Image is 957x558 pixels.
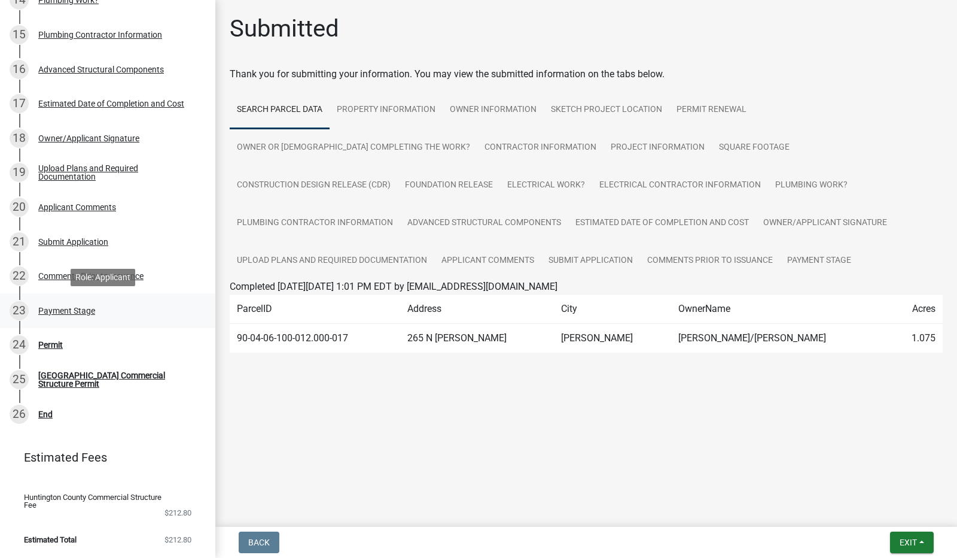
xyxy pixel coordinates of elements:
[768,166,855,205] a: Plumbing Work?
[500,166,592,205] a: Electrical Work?
[544,91,669,129] a: Sketch Project Location
[230,67,943,81] div: Thank you for submitting your information. You may view the submitted information on the tabs below.
[891,295,943,324] td: Acres
[10,94,29,113] div: 17
[10,129,29,148] div: 18
[230,324,400,353] td: 90-04-06-100-012.000-017
[38,203,116,211] div: Applicant Comments
[10,301,29,320] div: 23
[239,532,279,553] button: Back
[38,238,108,246] div: Submit Application
[330,91,443,129] a: Property Information
[230,166,398,205] a: Construction Design Release (CDR)
[10,405,29,424] div: 26
[230,281,557,292] span: Completed [DATE][DATE] 1:01 PM EDT by [EMAIL_ADDRESS][DOMAIN_NAME]
[38,341,63,349] div: Permit
[38,134,139,142] div: Owner/Applicant Signature
[10,232,29,251] div: 21
[400,324,554,353] td: 265 N [PERSON_NAME]
[230,91,330,129] a: Search Parcel Data
[712,129,797,167] a: Square Footage
[10,370,29,389] div: 25
[891,324,943,353] td: 1.075
[671,295,891,324] td: OwnerName
[248,538,270,547] span: Back
[398,166,500,205] a: Foundation Release
[669,91,754,129] a: Permit Renewal
[38,307,95,315] div: Payment Stage
[230,129,477,167] a: Owner or [DEMOGRAPHIC_DATA] Completing the Work?
[554,295,670,324] td: City
[230,204,400,242] a: Plumbing Contractor Information
[604,129,712,167] a: Project Information
[568,204,756,242] a: Estimated Date of Completion and Cost
[541,242,640,280] a: Submit Application
[71,269,135,286] div: Role: Applicant
[10,60,29,79] div: 16
[756,204,894,242] a: Owner/Applicant Signature
[164,509,191,517] span: $212.80
[38,65,164,74] div: Advanced Structural Components
[554,324,670,353] td: [PERSON_NAME]
[10,163,29,182] div: 19
[38,99,184,108] div: Estimated Date of Completion and Cost
[230,14,339,43] h1: Submitted
[443,91,544,129] a: Owner Information
[640,242,780,280] a: Comments Prior to Issuance
[10,445,196,469] a: Estimated Fees
[38,272,144,280] div: Comments Prior to Issuance
[592,166,768,205] a: Electrical Contractor Information
[671,324,891,353] td: [PERSON_NAME]/[PERSON_NAME]
[24,536,77,544] span: Estimated Total
[38,410,53,418] div: End
[38,371,196,388] div: [GEOGRAPHIC_DATA] Commercial Structure Permit
[24,493,172,509] span: Huntington County Commercial Structure Fee
[434,242,541,280] a: Applicant Comments
[400,295,554,324] td: Address
[10,198,29,217] div: 20
[230,242,434,280] a: Upload Plans and Required Documentation
[400,204,568,242] a: Advanced Structural Components
[477,129,604,167] a: Contractor Information
[10,25,29,44] div: 15
[164,536,191,544] span: $212.80
[10,266,29,286] div: 22
[38,164,196,181] div: Upload Plans and Required Documentation
[890,532,934,553] button: Exit
[38,31,162,39] div: Plumbing Contractor Information
[900,538,917,547] span: Exit
[10,335,29,354] div: 24
[230,295,400,324] td: ParcelID
[780,242,858,280] a: Payment Stage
